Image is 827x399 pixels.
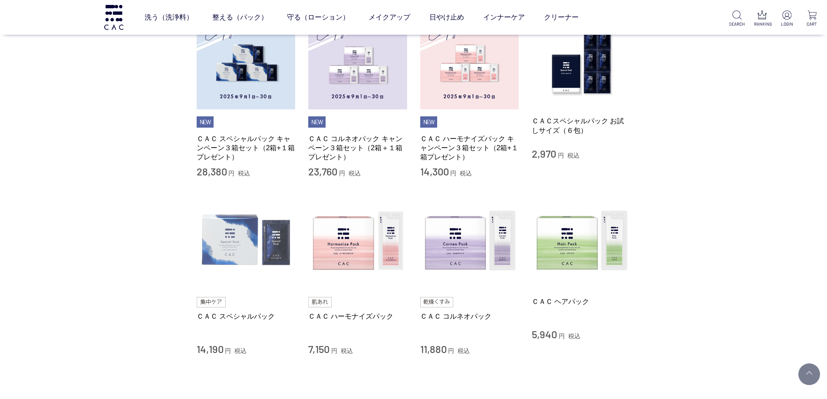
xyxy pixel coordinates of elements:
a: ＣＡＣ コルネオパック [420,312,519,321]
a: SEARCH [729,10,745,27]
a: ＣＡＣ スペシャルパック キャンペーン３箱セット（2箱+１箱プレゼント） [197,134,296,162]
a: 整える（パック） [212,5,268,30]
span: 円 [339,170,345,177]
a: ＣＡＣ スペシャルパック [197,312,296,321]
span: 円 [448,347,454,354]
span: 税込 [567,152,580,159]
span: 14,300 [420,165,449,178]
span: 2,970 [532,147,556,160]
a: ＣＡＣ ハーモナイズパック [308,312,407,321]
p: SEARCH [729,21,745,27]
span: 円 [558,152,564,159]
span: 円 [228,170,234,177]
a: CART [804,10,820,27]
img: ＣＡＣスペシャルパック お試しサイズ（６包） [532,11,631,110]
a: ＣＡＣ ヘアパック [532,297,631,306]
span: 税込 [458,347,470,354]
li: NEW [197,116,214,128]
a: メイクアップ [369,5,410,30]
a: 日やけ止め [429,5,464,30]
a: 守る（ローション） [287,5,349,30]
a: インナーケア [483,5,525,30]
p: RANKING [754,21,770,27]
p: CART [804,21,820,27]
img: ＣＡＣ コルネオパック [420,191,519,290]
span: 円 [331,347,337,354]
img: ＣＡＣ コルネオパック キャンペーン３箱セット（2箱＋１箱プレゼント） [308,11,407,110]
img: ＣＡＣ ハーモナイズパック キャンペーン３箱セット（2箱+１箱プレゼント） [420,11,519,110]
span: 税込 [568,333,580,340]
span: 円 [559,333,565,340]
span: 税込 [460,170,472,177]
img: ＣＡＣ スペシャルパック [197,191,296,290]
img: ＣＡＣ ハーモナイズパック [308,191,407,290]
img: logo [103,5,125,30]
a: ＣＡＣ コルネオパック キャンペーン３箱セット（2箱＋１箱プレゼント） [308,134,407,162]
li: NEW [308,116,326,128]
span: 5,940 [532,328,557,340]
img: 肌あれ [308,297,332,307]
p: LOGIN [779,21,795,27]
a: ＣＡＣスペシャルパック お試しサイズ（６包） [532,116,631,135]
img: 乾燥くすみ [420,297,454,307]
span: 税込 [341,347,353,354]
span: 11,880 [420,343,447,355]
a: ＣＡＣ ハーモナイズパック キャンペーン３箱セット（2箱+１箱プレゼント） [420,134,519,162]
span: 税込 [238,170,250,177]
img: ＣＡＣ スペシャルパック キャンペーン３箱セット（2箱+１箱プレゼント） [197,11,296,110]
a: RANKING [754,10,770,27]
li: NEW [420,116,438,128]
a: クリーナー [544,5,579,30]
span: 23,760 [308,165,337,178]
img: 集中ケア [197,297,226,307]
span: 税込 [234,347,247,354]
a: 洗う（洗浄料） [145,5,193,30]
span: 7,150 [308,343,329,355]
a: LOGIN [779,10,795,27]
span: 28,380 [197,165,227,178]
span: 14,190 [197,343,224,355]
span: 円 [225,347,231,354]
span: 税込 [349,170,361,177]
img: ＣＡＣ ヘアパック [532,191,631,290]
span: 円 [450,170,456,177]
